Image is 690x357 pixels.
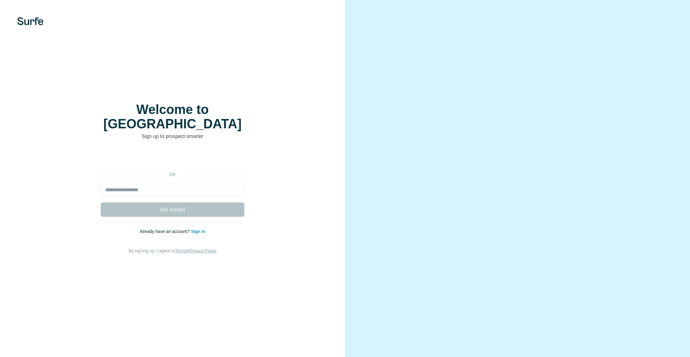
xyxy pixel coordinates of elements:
iframe: Schaltfläche „Über Google anmelden“ [97,151,248,166]
p: or [161,171,184,178]
a: Privacy Policy [190,248,217,253]
span: Already have an account? [140,229,191,234]
span: By signing up, I agree to & [129,248,217,253]
a: Sign in [191,229,205,234]
h1: Welcome to [GEOGRAPHIC_DATA] [101,102,244,131]
p: Sign up to prospect smarter [101,133,244,140]
a: Terms [175,248,187,253]
img: Surfe's logo [17,17,43,25]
